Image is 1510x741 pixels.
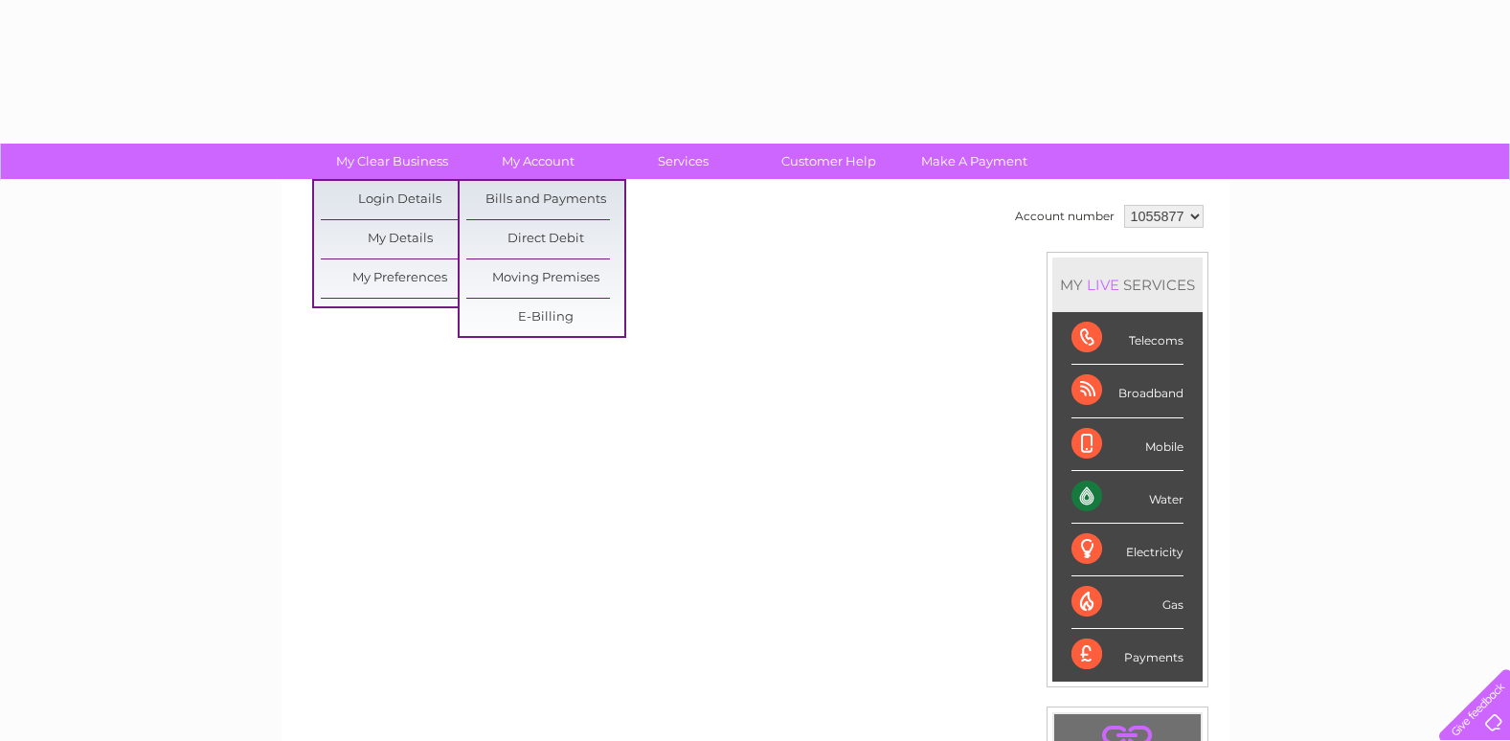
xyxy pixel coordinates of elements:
a: Services [604,144,762,179]
div: Water [1071,471,1183,524]
a: Make A Payment [895,144,1053,179]
a: Direct Debit [466,220,624,258]
a: My Clear Business [313,144,471,179]
a: E-Billing [466,299,624,337]
div: Electricity [1071,524,1183,576]
div: Broadband [1071,365,1183,417]
div: Gas [1071,576,1183,629]
a: Customer Help [750,144,908,179]
div: LIVE [1083,276,1123,294]
td: Account number [1010,200,1119,233]
div: Payments [1071,629,1183,681]
div: MY SERVICES [1052,258,1203,312]
a: My Preferences [321,259,479,298]
a: Bills and Payments [466,181,624,219]
a: Link Account [321,303,479,342]
a: Moving Premises [466,259,624,298]
div: Mobile [1071,418,1183,471]
a: My Details [321,220,479,258]
div: Telecoms [1071,312,1183,365]
a: My Account [459,144,617,179]
a: Login Details [321,181,479,219]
